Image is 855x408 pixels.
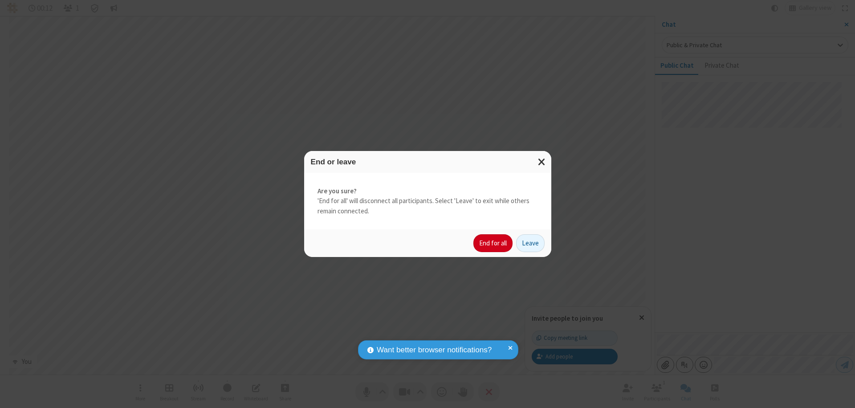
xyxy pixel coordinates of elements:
button: Close modal [533,151,551,173]
button: Leave [516,234,545,252]
span: Want better browser notifications? [377,344,492,356]
h3: End or leave [311,158,545,166]
button: End for all [473,234,513,252]
strong: Are you sure? [318,186,538,196]
div: 'End for all' will disconnect all participants. Select 'Leave' to exit while others remain connec... [304,173,551,230]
